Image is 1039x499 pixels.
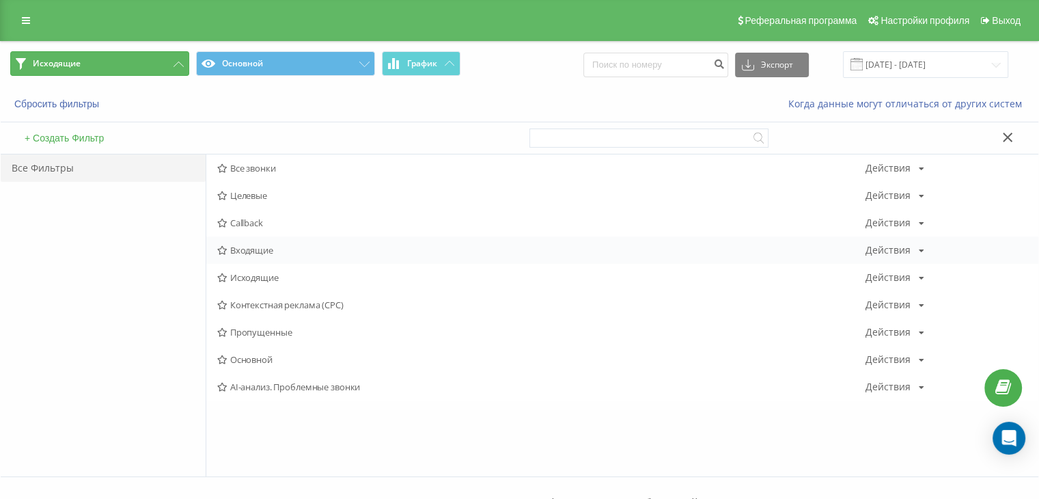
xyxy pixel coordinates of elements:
[865,218,911,228] div: Действия
[993,422,1025,455] div: Open Intercom Messenger
[196,51,375,76] button: Основной
[881,15,969,26] span: Настройки профиля
[865,191,911,200] div: Действия
[33,58,81,69] span: Исходящие
[217,273,865,282] span: Исходящие
[998,131,1018,146] button: Закрыть
[217,382,865,392] span: AI-анализ. Проблемные звонки
[583,53,728,77] input: Поиск по номеру
[735,53,809,77] button: Экспорт
[865,245,911,255] div: Действия
[217,163,865,173] span: Все звонки
[745,15,857,26] span: Реферальная программа
[865,300,911,310] div: Действия
[865,327,911,337] div: Действия
[217,355,865,364] span: Основной
[865,163,911,173] div: Действия
[217,191,865,200] span: Целевые
[788,97,1029,110] a: Когда данные могут отличаться от других систем
[10,51,189,76] button: Исходящие
[217,218,865,228] span: Callback
[1,154,206,182] div: Все Фильтры
[217,300,865,310] span: Контекстная реклама (CPC)
[865,382,911,392] div: Действия
[865,273,911,282] div: Действия
[382,51,460,76] button: График
[992,15,1021,26] span: Выход
[217,245,865,255] span: Входящие
[217,327,865,337] span: Пропущенные
[865,355,911,364] div: Действия
[407,59,437,68] span: График
[20,132,108,144] button: + Создать Фильтр
[10,98,106,110] button: Сбросить фильтры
